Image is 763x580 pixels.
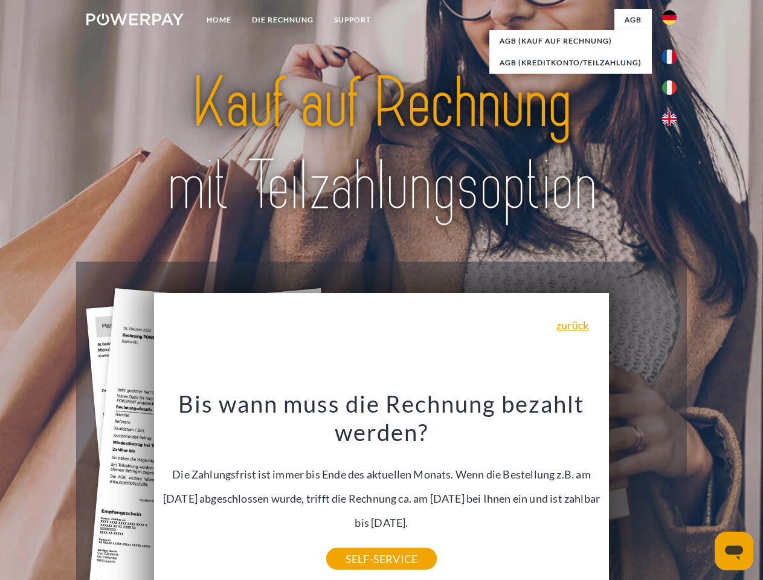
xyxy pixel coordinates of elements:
[242,9,324,31] a: DIE RECHNUNG
[662,50,677,64] img: fr
[115,58,648,231] img: title-powerpay_de.svg
[662,112,677,126] img: en
[161,389,602,447] h3: Bis wann muss die Rechnung bezahlt werden?
[326,548,437,570] a: SELF-SERVICE
[614,9,652,31] a: agb
[324,9,381,31] a: SUPPORT
[196,9,242,31] a: Home
[662,10,677,25] img: de
[715,532,753,570] iframe: Schaltfläche zum Öffnen des Messaging-Fensters
[662,80,677,95] img: it
[86,13,184,25] img: logo-powerpay-white.svg
[161,389,602,559] div: Die Zahlungsfrist ist immer bis Ende des aktuellen Monats. Wenn die Bestellung z.B. am [DATE] abg...
[489,52,652,74] a: AGB (Kreditkonto/Teilzahlung)
[556,320,588,330] a: zurück
[489,30,652,52] a: AGB (Kauf auf Rechnung)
